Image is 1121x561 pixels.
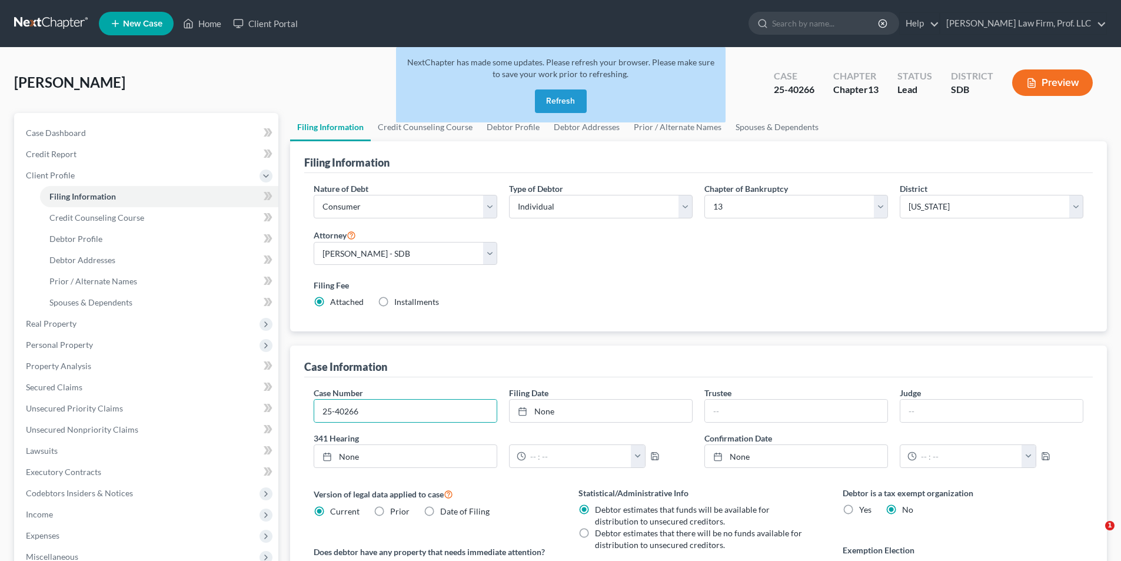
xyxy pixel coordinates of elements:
[49,213,144,223] span: Credit Counseling Course
[833,69,879,83] div: Chapter
[49,297,132,307] span: Spouses & Dependents
[40,271,278,292] a: Prior / Alternate Names
[16,122,278,144] a: Case Dashboard
[177,13,227,34] a: Home
[535,89,587,113] button: Refresh
[772,12,880,34] input: Search by name...
[407,57,714,79] span: NextChapter has made some updates. Please refresh your browser. Please make sure to save your wor...
[902,504,913,514] span: No
[897,83,932,97] div: Lead
[330,297,364,307] span: Attached
[1012,69,1093,96] button: Preview
[304,155,390,170] div: Filing Information
[314,445,497,467] a: None
[40,250,278,271] a: Debtor Addresses
[526,445,631,467] input: -- : --
[123,19,162,28] span: New Case
[729,113,826,141] a: Spouses & Dependents
[774,83,814,97] div: 25-40266
[26,467,101,477] span: Executory Contracts
[26,128,86,138] span: Case Dashboard
[900,400,1083,422] input: --
[16,398,278,419] a: Unsecured Priority Claims
[16,377,278,398] a: Secured Claims
[304,360,387,374] div: Case Information
[705,400,887,422] input: --
[40,292,278,313] a: Spouses & Dependents
[951,69,993,83] div: District
[49,191,116,201] span: Filing Information
[314,182,368,195] label: Nature of Debt
[14,74,125,91] span: [PERSON_NAME]
[951,83,993,97] div: SDB
[26,170,75,180] span: Client Profile
[578,487,819,499] label: Statistical/Administrative Info
[1105,521,1115,530] span: 1
[314,546,554,558] label: Does debtor have any property that needs immediate attention?
[26,488,133,498] span: Codebtors Insiders & Notices
[314,387,363,399] label: Case Number
[308,432,698,444] label: 341 Hearing
[859,504,871,514] span: Yes
[40,186,278,207] a: Filing Information
[897,69,932,83] div: Status
[900,387,921,399] label: Judge
[26,382,82,392] span: Secured Claims
[704,387,731,399] label: Trustee
[26,149,76,159] span: Credit Report
[49,276,137,286] span: Prior / Alternate Names
[314,279,1083,291] label: Filing Fee
[868,84,879,95] span: 13
[394,297,439,307] span: Installments
[16,144,278,165] a: Credit Report
[330,506,360,516] span: Current
[390,506,410,516] span: Prior
[26,509,53,519] span: Income
[510,400,692,422] a: None
[843,544,1083,556] label: Exemption Election
[26,446,58,456] span: Lawsuits
[49,255,115,265] span: Debtor Addresses
[900,182,927,195] label: District
[371,113,480,141] a: Credit Counseling Course
[26,340,93,350] span: Personal Property
[16,356,278,377] a: Property Analysis
[26,361,91,371] span: Property Analysis
[26,403,123,413] span: Unsecured Priority Claims
[833,83,879,97] div: Chapter
[509,387,548,399] label: Filing Date
[705,445,887,467] a: None
[774,69,814,83] div: Case
[1081,521,1109,549] iframe: Intercom live chat
[40,228,278,250] a: Debtor Profile
[595,528,802,550] span: Debtor estimates that there will be no funds available for distribution to unsecured creditors.
[704,182,788,195] label: Chapter of Bankruptcy
[917,445,1022,467] input: -- : --
[49,234,102,244] span: Debtor Profile
[40,207,278,228] a: Credit Counseling Course
[26,318,76,328] span: Real Property
[290,113,371,141] a: Filing Information
[227,13,304,34] a: Client Portal
[595,504,770,526] span: Debtor estimates that funds will be available for distribution to unsecured creditors.
[16,462,278,483] a: Executory Contracts
[314,228,356,242] label: Attorney
[16,419,278,440] a: Unsecured Nonpriority Claims
[314,400,497,422] input: Enter case number...
[440,506,490,516] span: Date of Filing
[26,424,138,434] span: Unsecured Nonpriority Claims
[26,530,59,540] span: Expenses
[16,440,278,462] a: Lawsuits
[940,13,1106,34] a: [PERSON_NAME] Law Firm, Prof. LLC
[843,487,1083,499] label: Debtor is a tax exempt organization
[900,13,939,34] a: Help
[314,487,554,501] label: Version of legal data applied to case
[509,182,563,195] label: Type of Debtor
[698,432,1089,444] label: Confirmation Date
